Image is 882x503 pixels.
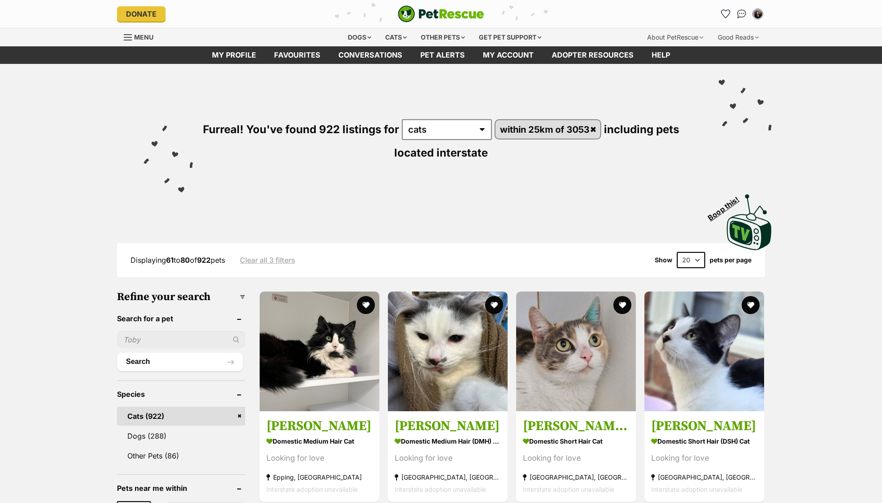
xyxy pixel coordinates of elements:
[266,452,373,464] div: Looking for love
[474,46,543,64] a: My account
[117,291,245,303] h3: Refine your search
[651,452,757,464] div: Looking for love
[734,7,749,21] a: Conversations
[711,28,765,46] div: Good Reads
[260,411,379,502] a: [PERSON_NAME] Domestic Medium Hair Cat Looking for love Epping, [GEOGRAPHIC_DATA] Interstate adop...
[753,9,762,18] img: Duong Do (Freya) profile pic
[166,256,174,265] strong: 61
[727,194,772,250] img: PetRescue TV logo
[644,292,764,411] img: Mollie - Domestic Short Hair (DSH) Cat
[751,7,765,21] button: My account
[613,296,631,314] button: favourite
[485,296,503,314] button: favourite
[134,33,153,41] span: Menu
[266,471,373,483] strong: Epping, [GEOGRAPHIC_DATA]
[398,5,484,22] a: PetRescue
[117,427,245,445] a: Dogs (288)
[651,485,742,493] span: Interstate adoption unavailable
[644,411,764,502] a: [PERSON_NAME] Domestic Short Hair (DSH) Cat Looking for love [GEOGRAPHIC_DATA], [GEOGRAPHIC_DATA]...
[398,5,484,22] img: logo-cat-932fe2b9b8326f06289b0f2fb663e598f794de774fb13d1741a6617ecf9a85b4.svg
[388,411,508,502] a: [PERSON_NAME] Domestic Medium Hair (DMH) Cat Looking for love [GEOGRAPHIC_DATA], [GEOGRAPHIC_DATA...
[495,120,600,139] a: within 25km of 3053
[394,123,679,159] span: including pets located interstate
[651,471,757,483] strong: [GEOGRAPHIC_DATA], [GEOGRAPHIC_DATA]
[240,256,295,264] a: Clear all 3 filters
[643,46,679,64] a: Help
[388,292,508,411] img: Hank - Domestic Medium Hair (DMH) Cat
[710,256,751,264] label: pets per page
[395,418,501,435] h3: [PERSON_NAME]
[523,471,629,483] strong: [GEOGRAPHIC_DATA], [GEOGRAPHIC_DATA]
[651,435,757,448] strong: Domestic Short Hair (DSH) Cat
[124,28,160,45] a: Menu
[117,446,245,465] a: Other Pets (86)
[395,485,486,493] span: Interstate adoption unavailable
[641,28,710,46] div: About PetRescue
[742,296,760,314] button: favourite
[266,485,358,493] span: Interstate adoption unavailable
[117,6,166,22] a: Donate
[516,292,636,411] img: Betty Crocker - Domestic Short Hair Cat
[737,9,747,18] img: chat-41dd97257d64d25036548639549fe6c8038ab92f7586957e7f3b1b290dea8141.svg
[117,331,245,348] input: Toby
[718,7,733,21] a: Favourites
[265,46,329,64] a: Favourites
[342,28,378,46] div: Dogs
[197,256,211,265] strong: 922
[117,353,243,371] button: Search
[414,28,471,46] div: Other pets
[329,46,411,64] a: conversations
[651,418,757,435] h3: [PERSON_NAME]
[395,452,501,464] div: Looking for love
[357,296,375,314] button: favourite
[117,390,245,398] header: Species
[718,7,765,21] ul: Account quick links
[130,256,225,265] span: Displaying to of pets
[117,484,245,492] header: Pets near me within
[472,28,548,46] div: Get pet support
[203,123,399,136] span: Furreal! You've found 922 listings for
[266,435,373,448] strong: Domestic Medium Hair Cat
[523,435,629,448] strong: Domestic Short Hair Cat
[395,471,501,483] strong: [GEOGRAPHIC_DATA], [GEOGRAPHIC_DATA]
[411,46,474,64] a: Pet alerts
[543,46,643,64] a: Adopter resources
[379,28,413,46] div: Cats
[117,314,245,323] header: Search for a pet
[180,256,190,265] strong: 80
[260,292,379,411] img: Lanigan - Domestic Medium Hair Cat
[516,411,636,502] a: [PERSON_NAME] [PERSON_NAME] Domestic Short Hair Cat Looking for love [GEOGRAPHIC_DATA], [GEOGRAPH...
[523,485,614,493] span: Interstate adoption unavailable
[727,186,772,252] a: Boop this!
[706,189,748,222] span: Boop this!
[523,452,629,464] div: Looking for love
[266,418,373,435] h3: [PERSON_NAME]
[655,256,672,264] span: Show
[395,435,501,448] strong: Domestic Medium Hair (DMH) Cat
[117,407,245,426] a: Cats (922)
[523,418,629,435] h3: [PERSON_NAME] [PERSON_NAME]
[203,46,265,64] a: My profile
